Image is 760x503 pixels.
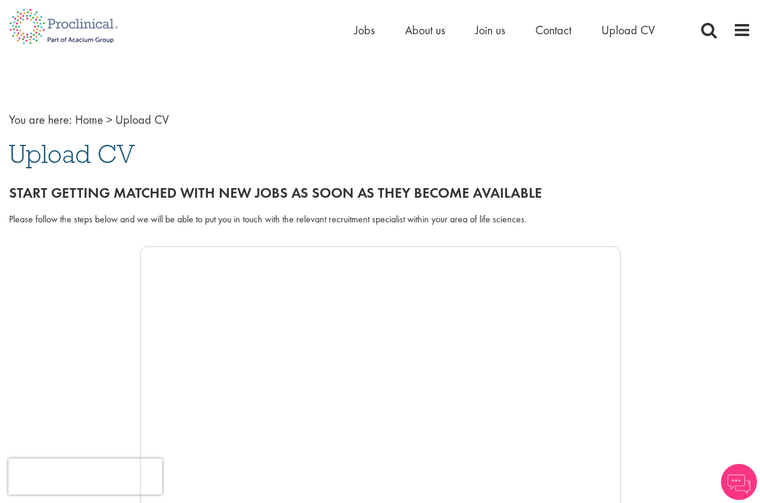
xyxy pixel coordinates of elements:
span: Upload CV [9,138,135,170]
a: Join us [475,22,505,38]
span: Upload CV [115,112,169,127]
div: Please follow the steps below and we will be able to put you in touch with the relevant recruitme... [9,213,751,227]
a: Upload CV [601,22,655,38]
a: breadcrumb link [75,112,103,127]
iframe: reCAPTCHA [8,459,162,495]
a: Jobs [354,22,375,38]
a: Contact [535,22,571,38]
h2: Start getting matched with new jobs as soon as they become available [9,185,751,201]
a: About us [405,22,445,38]
span: You are here: [9,112,72,127]
span: > [106,112,112,127]
img: Chatbot [721,464,757,500]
